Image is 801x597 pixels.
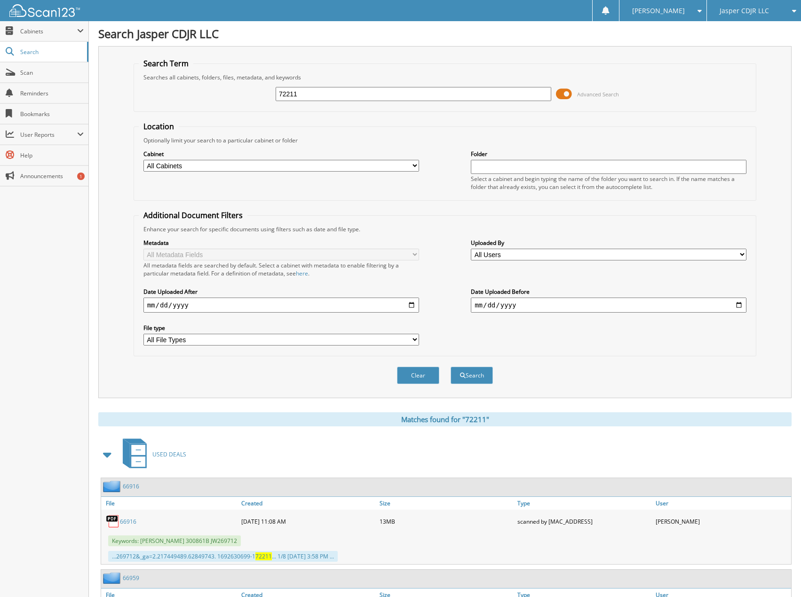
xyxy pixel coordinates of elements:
[20,69,84,77] span: Scan
[20,151,84,159] span: Help
[139,58,193,69] legend: Search Term
[471,288,746,296] label: Date Uploaded Before
[77,173,85,180] div: 1
[143,261,419,277] div: All metadata fields are searched by default. Select a cabinet with metadata to enable filtering b...
[106,514,120,528] img: PDF.png
[143,288,419,296] label: Date Uploaded After
[239,512,377,531] div: [DATE] 11:08 AM
[143,239,419,247] label: Metadata
[653,512,791,531] div: [PERSON_NAME]
[143,298,419,313] input: start
[20,27,77,35] span: Cabinets
[139,73,752,81] div: Searches all cabinets, folders, files, metadata, and keywords
[451,367,493,384] button: Search
[471,150,746,158] label: Folder
[98,26,792,41] h1: Search Jasper CDJR LLC
[20,48,82,56] span: Search
[515,512,653,531] div: scanned by [MAC_ADDRESS]
[120,518,136,526] a: 66916
[117,436,186,473] a: USED DEALS
[101,497,239,510] a: File
[577,91,619,98] span: Advanced Search
[720,8,769,14] span: Jasper CDJR LLC
[108,551,338,562] div: ...269712&_ga=2.217449489.62849743. 1692630699-1 ... 1/8 [DATE] 3:58 PM ...
[139,225,752,233] div: Enhance your search for specific documents using filters such as date and file type.
[139,121,179,132] legend: Location
[143,150,419,158] label: Cabinet
[20,89,84,97] span: Reminders
[20,172,84,180] span: Announcements
[377,497,515,510] a: Size
[139,136,752,144] div: Optionally limit your search to a particular cabinet or folder
[20,131,77,139] span: User Reports
[397,367,439,384] button: Clear
[471,175,746,191] div: Select a cabinet and begin typing the name of the folder you want to search in. If the name match...
[103,572,123,584] img: folder2.png
[9,4,80,17] img: scan123-logo-white.svg
[123,482,139,490] a: 66916
[377,512,515,531] div: 13MB
[471,298,746,313] input: end
[152,450,186,458] span: USED DEALS
[632,8,685,14] span: [PERSON_NAME]
[255,552,272,560] span: 72211
[98,412,792,426] div: Matches found for "72211"
[139,210,247,220] legend: Additional Document Filters
[239,497,377,510] a: Created
[143,324,419,332] label: File type
[20,110,84,118] span: Bookmarks
[296,269,308,277] a: here
[103,480,123,492] img: folder2.png
[471,239,746,247] label: Uploaded By
[108,535,241,546] span: Keywords: [PERSON_NAME] 300861B JW269712
[653,497,791,510] a: User
[515,497,653,510] a: Type
[123,574,139,582] a: 66959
